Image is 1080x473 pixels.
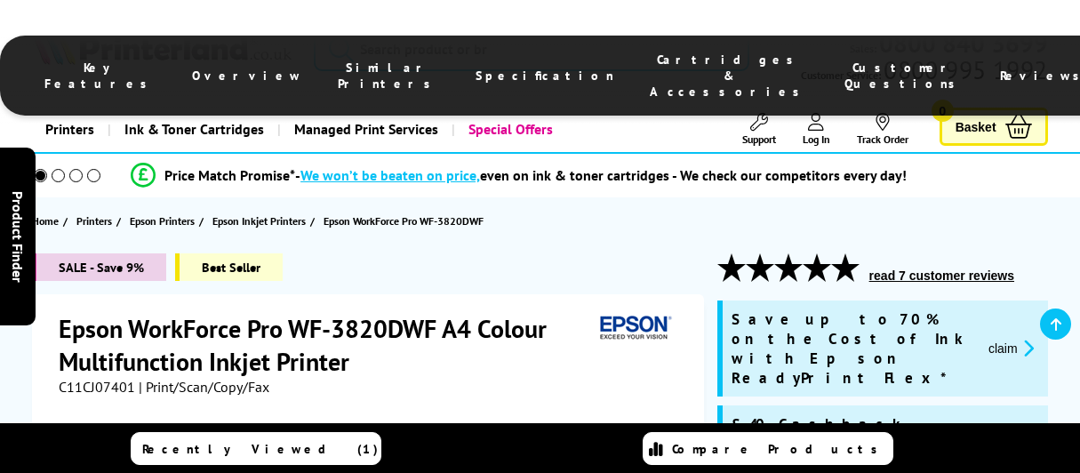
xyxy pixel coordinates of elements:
a: Special Offers [452,107,566,152]
button: promo-description [983,338,1039,358]
a: Log In [803,113,830,146]
span: Specification [476,68,614,84]
span: Epson Inkjet Printers [212,212,306,230]
span: Epson Printers [130,212,195,230]
a: Epson WorkForce Pro WF-3820DWF [324,212,488,230]
img: Epson [593,312,675,345]
span: Epson WorkForce Pro WF-3820DWF [324,212,484,230]
span: Product Finder [9,191,27,283]
a: Printers [32,107,108,152]
a: Managed Print Services [277,107,452,152]
span: Home [32,212,59,230]
span: Printers [76,212,112,230]
h1: Epson WorkForce Pro WF-3820DWF A4 Colour Multifunction Inkjet Printer [59,312,592,378]
button: read 7 customer reviews [864,268,1020,284]
div: - even on ink & toner cartridges - We check our competitors every day! [295,166,907,184]
span: Overview [192,68,302,84]
a: Printers [76,212,116,230]
span: Save up to 70% on the Cost of Ink with Epson ReadyPrint Flex* [732,309,974,388]
a: Basket 0 [940,108,1048,146]
li: modal_Promise [9,160,1028,191]
span: Basket [956,115,996,139]
span: Compare Products [672,441,887,457]
span: Log In [803,132,830,146]
span: Recently Viewed (1) [142,441,379,457]
span: Support [742,132,776,146]
span: Similar Printers [338,60,440,92]
a: Epson Inkjet Printers [212,212,310,230]
span: Cartridges & Accessories [650,52,809,100]
a: Recently Viewed (1) [131,432,381,465]
span: C11CJ07401 [59,378,135,396]
a: Ink & Toner Cartridges [108,107,277,152]
span: | Print/Scan/Copy/Fax [139,378,269,396]
a: Track Order [857,113,908,146]
a: Compare Products [643,432,893,465]
span: Price Match Promise* [164,166,295,184]
a: Epson Printers [130,212,199,230]
a: Home [32,212,63,230]
span: Ink & Toner Cartridges [124,107,264,152]
a: Support [742,113,776,146]
span: Best Seller [175,253,283,281]
span: Customer Questions [844,60,964,92]
span: SALE - Save 9% [32,253,166,281]
span: We won’t be beaten on price, [300,166,480,184]
span: Key Features [44,60,156,92]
